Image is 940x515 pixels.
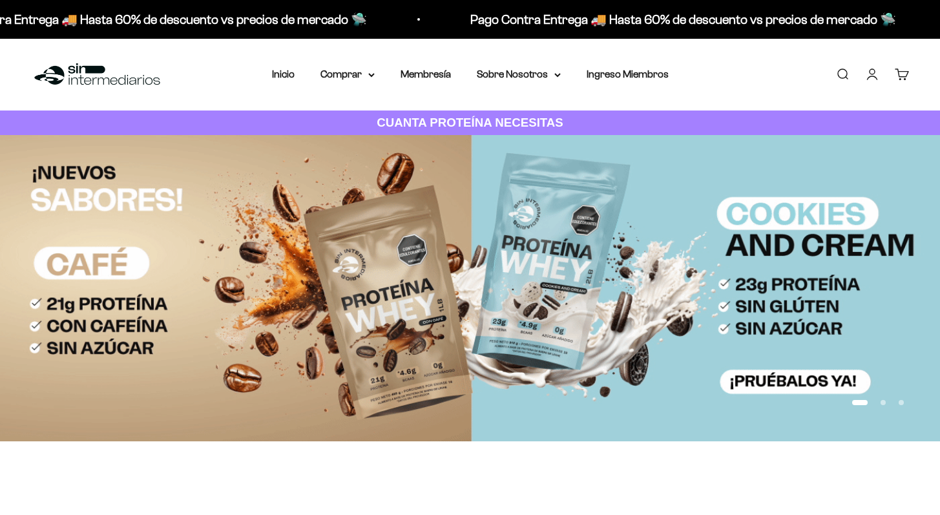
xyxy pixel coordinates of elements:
[469,9,895,30] p: Pago Contra Entrega 🚚 Hasta 60% de descuento vs precios de mercado 🛸
[587,68,669,79] a: Ingreso Miembros
[272,68,295,79] a: Inicio
[320,66,375,83] summary: Comprar
[377,116,563,129] strong: CUANTA PROTEÍNA NECESITAS
[401,68,451,79] a: Membresía
[477,66,561,83] summary: Sobre Nosotros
